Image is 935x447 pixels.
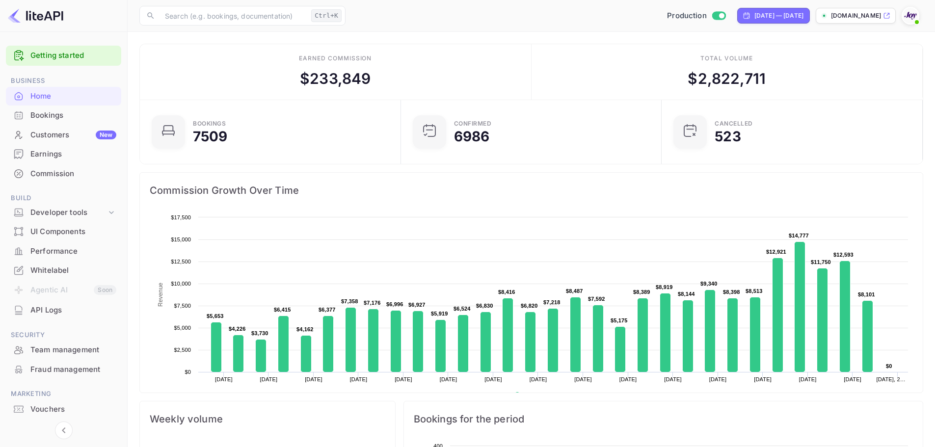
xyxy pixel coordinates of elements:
text: [DATE] [395,376,412,382]
a: CustomersNew [6,126,121,144]
text: $5,175 [611,317,628,323]
div: 6986 [454,130,490,143]
div: UI Components [6,222,121,241]
text: $2,500 [174,347,191,353]
div: Whitelabel [30,265,116,276]
text: $8,513 [746,288,763,294]
a: Team management [6,341,121,359]
div: Fraud management [6,360,121,379]
text: $4,162 [296,326,314,332]
text: $6,415 [274,307,291,313]
text: $5,000 [174,325,191,331]
span: Bookings for the period [414,411,913,427]
text: $7,218 [543,299,561,305]
div: Vouchers [6,400,121,419]
text: [DATE] [350,376,368,382]
a: Whitelabel [6,261,121,279]
div: Earned commission [299,54,372,63]
text: $6,996 [386,301,403,307]
text: $7,592 [588,296,605,302]
div: Earnings [30,149,116,160]
text: $14,777 [789,233,809,238]
div: Developer tools [6,204,121,221]
div: API Logs [30,305,116,316]
text: $7,176 [364,300,381,306]
div: Click to change the date range period [737,8,810,24]
text: $12,500 [171,259,191,264]
text: $11,750 [811,259,831,265]
text: $8,144 [678,291,695,297]
div: Team management [6,341,121,360]
div: 523 [715,130,741,143]
text: [DATE] [709,376,727,382]
div: Bookings [6,106,121,125]
div: API Logs [6,301,121,320]
div: Team management [30,344,116,356]
a: Fraud management [6,360,121,378]
text: $12,921 [766,249,786,255]
div: Commission [30,168,116,180]
text: $17,500 [171,214,191,220]
div: [DATE] — [DATE] [754,11,803,20]
div: Confirmed [454,121,492,127]
text: Revenue [524,392,549,399]
a: Commission [6,164,121,183]
div: Getting started [6,46,121,66]
a: Performance [6,242,121,260]
text: $8,919 [656,284,673,290]
text: $6,377 [319,307,336,313]
a: UI Components [6,222,121,240]
text: $0 [886,363,892,369]
text: [DATE] [799,376,817,382]
text: [DATE], 2… [877,376,906,382]
span: Marketing [6,389,121,399]
div: Bookings [193,121,226,127]
div: Total volume [700,54,753,63]
a: Getting started [30,50,116,61]
div: Ctrl+K [311,9,342,22]
text: $12,593 [833,252,854,258]
text: [DATE] [574,376,592,382]
text: $6,830 [476,303,493,309]
div: $ 233,849 [300,68,371,90]
div: Home [6,87,121,106]
div: Customers [30,130,116,141]
text: [DATE] [440,376,457,382]
div: Developer tools [30,207,107,218]
div: $ 2,822,711 [688,68,766,90]
div: Vouchers [30,404,116,415]
text: $7,500 [174,303,191,309]
text: [DATE] [215,376,233,382]
div: CustomersNew [6,126,121,145]
span: Weekly volume [150,411,385,427]
p: [DOMAIN_NAME] [831,11,881,20]
input: Search (e.g. bookings, documentation) [159,6,307,26]
text: $15,000 [171,237,191,242]
text: [DATE] [260,376,278,382]
text: $8,398 [723,289,740,295]
text: [DATE] [619,376,637,382]
text: $6,820 [521,303,538,309]
span: Commission Growth Over Time [150,183,913,198]
text: [DATE] [530,376,547,382]
div: Fraud management [30,364,116,375]
a: Bookings [6,106,121,124]
text: $8,101 [858,291,875,297]
a: API Logs [6,301,121,319]
div: Performance [30,246,116,257]
img: With Joy [903,8,918,24]
text: $10,000 [171,281,191,287]
text: $5,919 [431,311,448,316]
text: [DATE] [754,376,772,382]
div: Switch to Sandbox mode [663,10,729,22]
div: CANCELLED [715,121,753,127]
a: Earnings [6,145,121,163]
div: UI Components [30,226,116,237]
span: Build [6,193,121,204]
span: Security [6,330,121,341]
a: Vouchers [6,400,121,418]
text: $7,358 [341,298,358,304]
a: Home [6,87,121,105]
text: $8,389 [633,289,650,295]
